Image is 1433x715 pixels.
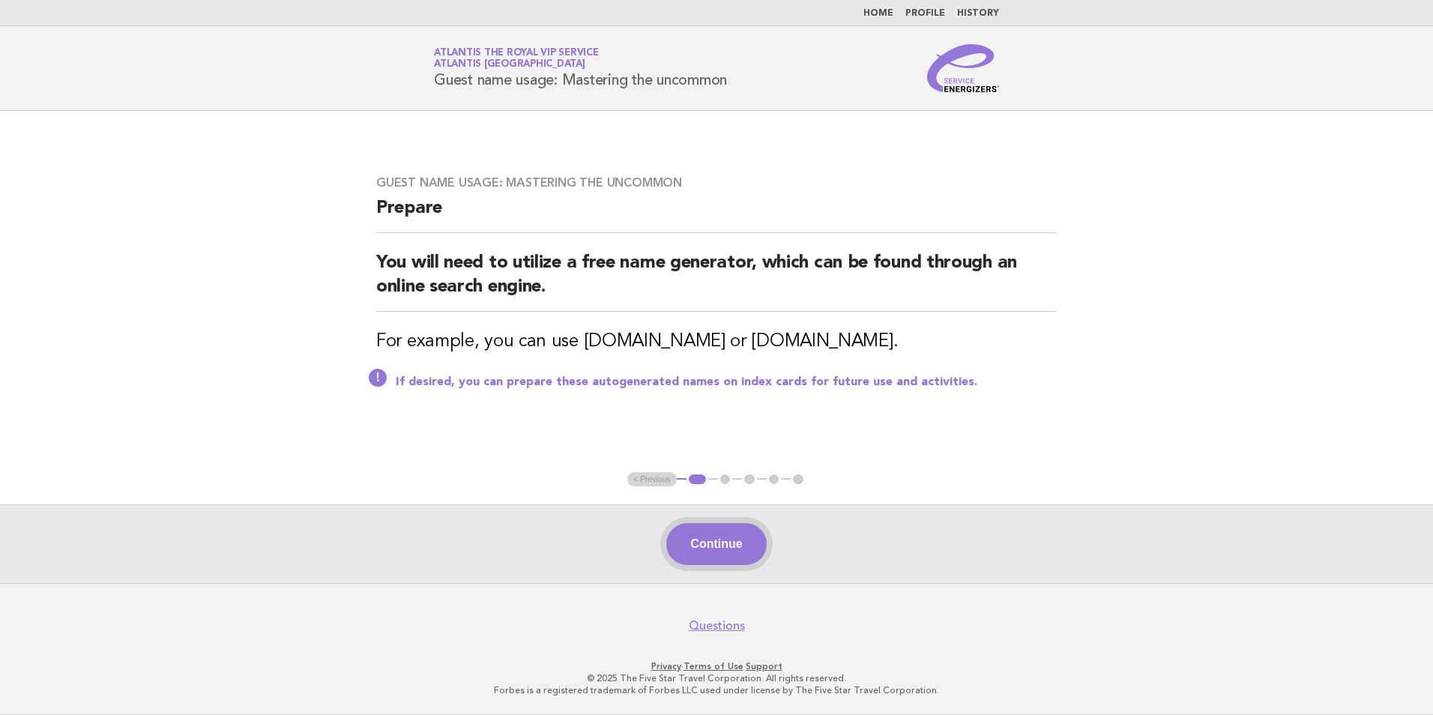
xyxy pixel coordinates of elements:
[687,472,708,487] button: 1
[957,9,999,18] a: History
[376,175,1057,190] h3: Guest name usage: Mastering the uncommon
[863,9,893,18] a: Home
[434,60,585,70] span: Atlantis [GEOGRAPHIC_DATA]
[258,672,1175,684] p: © 2025 The Five Star Travel Corporation. All rights reserved.
[376,196,1057,233] h2: Prepare
[434,49,727,88] h1: Guest name usage: Mastering the uncommon
[905,9,945,18] a: Profile
[376,330,1057,354] h3: For example, you can use [DOMAIN_NAME] or [DOMAIN_NAME].
[927,44,999,92] img: Service Energizers
[651,661,681,672] a: Privacy
[666,523,766,565] button: Continue
[434,48,599,69] a: Atlantis the Royal VIP ServiceAtlantis [GEOGRAPHIC_DATA]
[258,684,1175,696] p: Forbes is a registered trademark of Forbes LLC used under license by The Five Star Travel Corpora...
[396,375,1057,390] p: If desired, you can prepare these autogenerated names on index cards for future use and activities.
[689,618,745,633] a: Questions
[376,251,1057,312] h2: You will need to utilize a free name generator, which can be found through an online search engine.
[746,661,782,672] a: Support
[258,660,1175,672] p: · ·
[684,661,743,672] a: Terms of Use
